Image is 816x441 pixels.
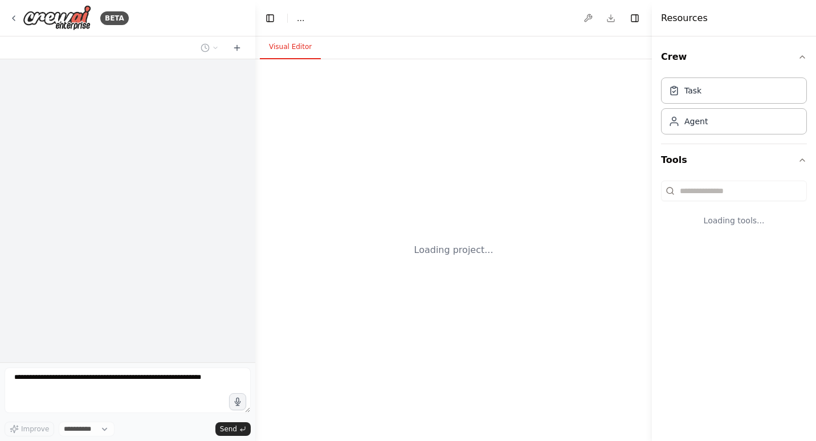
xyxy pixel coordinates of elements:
button: Hide right sidebar [627,10,643,26]
div: Tools [661,176,807,244]
img: Logo [23,5,91,31]
div: Crew [661,73,807,144]
h4: Resources [661,11,708,25]
nav: breadcrumb [297,13,304,24]
span: ... [297,13,304,24]
button: Hide left sidebar [262,10,278,26]
span: Improve [21,424,49,434]
div: Loading project... [414,243,493,257]
button: Start a new chat [228,41,246,55]
button: Switch to previous chat [196,41,223,55]
button: Click to speak your automation idea [229,393,246,410]
div: BETA [100,11,129,25]
button: Send [215,422,251,436]
div: Loading tools... [661,206,807,235]
span: Send [220,424,237,434]
button: Visual Editor [260,35,321,59]
button: Crew [661,41,807,73]
button: Improve [5,422,54,436]
button: Tools [661,144,807,176]
div: Task [684,85,701,96]
div: Agent [684,116,708,127]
